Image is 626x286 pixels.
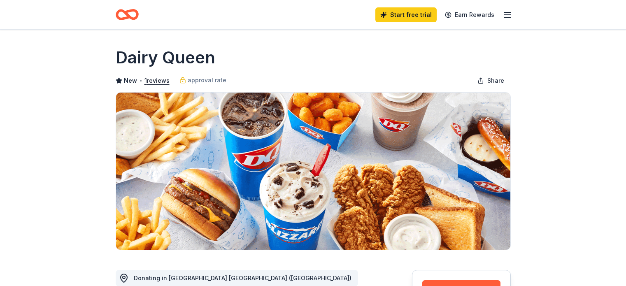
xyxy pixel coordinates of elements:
span: approval rate [188,75,226,85]
a: Home [116,5,139,24]
span: Share [487,76,504,86]
span: New [124,76,137,86]
a: Start free trial [375,7,437,22]
a: approval rate [179,75,226,85]
button: Share [471,72,511,89]
span: • [139,77,142,84]
button: 1reviews [144,76,170,86]
img: Image for Dairy Queen [116,93,510,250]
a: Earn Rewards [440,7,499,22]
span: Donating in [GEOGRAPHIC_DATA] [GEOGRAPHIC_DATA] ([GEOGRAPHIC_DATA]) [134,274,351,281]
h1: Dairy Queen [116,46,215,69]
